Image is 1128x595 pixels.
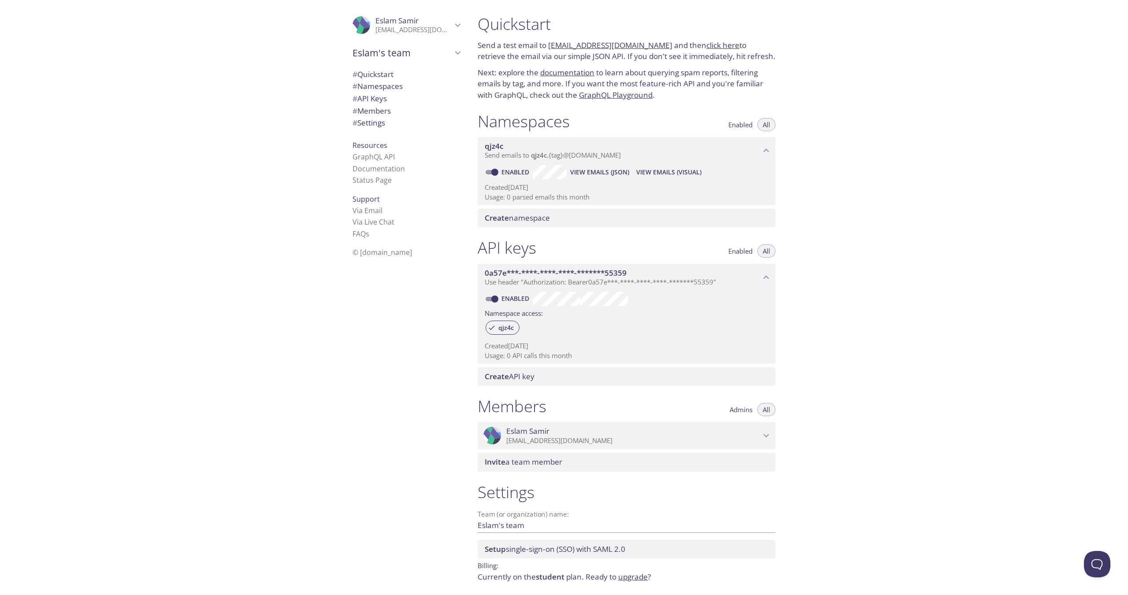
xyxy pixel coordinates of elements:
[478,558,775,571] p: Billing:
[485,371,509,381] span: Create
[500,294,533,303] a: Enabled
[478,111,570,131] h1: Namespaces
[352,47,452,59] span: Eslam's team
[352,152,395,162] a: GraphQL API
[633,165,705,179] button: View Emails (Visual)
[500,168,533,176] a: Enabled
[352,217,394,227] a: Via Live Chat
[375,26,452,34] p: [EMAIL_ADDRESS][DOMAIN_NAME]
[352,93,387,103] span: API Keys
[352,229,369,239] a: FAQ
[723,118,758,131] button: Enabled
[352,81,357,91] span: #
[724,403,758,416] button: Admins
[345,68,467,81] div: Quickstart
[567,165,633,179] button: View Emails (JSON)
[478,14,775,34] h1: Quickstart
[352,81,403,91] span: Namespaces
[345,80,467,92] div: Namespaces
[478,137,775,164] div: qjz4c namespace
[485,544,625,554] span: single-sign-on (SSO) with SAML 2.0
[485,457,505,467] span: Invite
[485,183,768,192] p: Created [DATE]
[485,213,509,223] span: Create
[548,40,672,50] a: [EMAIL_ADDRESS][DOMAIN_NAME]
[352,175,392,185] a: Status Page
[486,321,519,335] div: qjz4c
[493,324,519,332] span: qjz4c
[478,367,775,386] div: Create API Key
[366,229,369,239] span: s
[345,117,467,129] div: Team Settings
[345,41,467,64] div: Eslam's team
[540,67,594,78] a: documentation
[723,244,758,258] button: Enabled
[485,341,768,351] p: Created [DATE]
[352,206,382,215] a: Via Email
[375,15,419,26] span: Eslam Samir
[485,544,506,554] span: Setup
[352,69,357,79] span: #
[485,306,543,319] label: Namespace access:
[506,436,761,445] p: [EMAIL_ADDRESS][DOMAIN_NAME]
[1084,551,1110,577] iframe: Help Scout Beacon - Open
[352,248,412,257] span: © [DOMAIN_NAME]
[352,106,391,116] span: Members
[570,167,629,177] span: View Emails (JSON)
[531,151,547,159] span: qjz4c
[636,167,701,177] span: View Emails (Visual)
[579,90,653,100] a: GraphQL Playground
[478,511,569,517] label: Team (or organization) name:
[485,457,562,467] span: a team member
[536,572,564,582] span: student
[485,192,768,202] p: Usage: 0 parsed emails this month
[757,118,775,131] button: All
[757,403,775,416] button: All
[478,209,775,227] div: Create namespace
[506,426,549,436] span: Eslam Samir
[352,118,385,128] span: Settings
[352,106,357,116] span: #
[352,140,387,150] span: Resources
[478,540,775,558] div: Setup SSO
[478,453,775,471] div: Invite a team member
[586,572,651,582] span: Ready to ?
[485,351,768,360] p: Usage: 0 API calls this month
[478,396,546,416] h1: Members
[345,11,467,40] div: Eslam Samir
[352,69,393,79] span: Quickstart
[352,93,357,103] span: #
[485,141,504,151] span: qjz4c
[485,371,534,381] span: API key
[485,151,621,159] span: Send emails to . {tag} @[DOMAIN_NAME]
[618,572,648,582] a: upgrade
[478,571,775,583] p: Currently on the plan.
[478,238,536,258] h1: API keys
[757,244,775,258] button: All
[706,40,739,50] a: click here
[352,164,405,174] a: Documentation
[478,422,775,449] div: Eslam Samir
[345,92,467,105] div: API Keys
[352,118,357,128] span: #
[485,213,550,223] span: namespace
[478,482,775,502] h1: Settings
[478,40,775,62] p: Send a test email to and then to retrieve the email via our simple JSON API. If you don't see it ...
[345,105,467,117] div: Members
[352,194,380,204] span: Support
[478,67,775,101] p: Next: explore the to learn about querying spam reports, filtering emails by tag, and more. If you...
